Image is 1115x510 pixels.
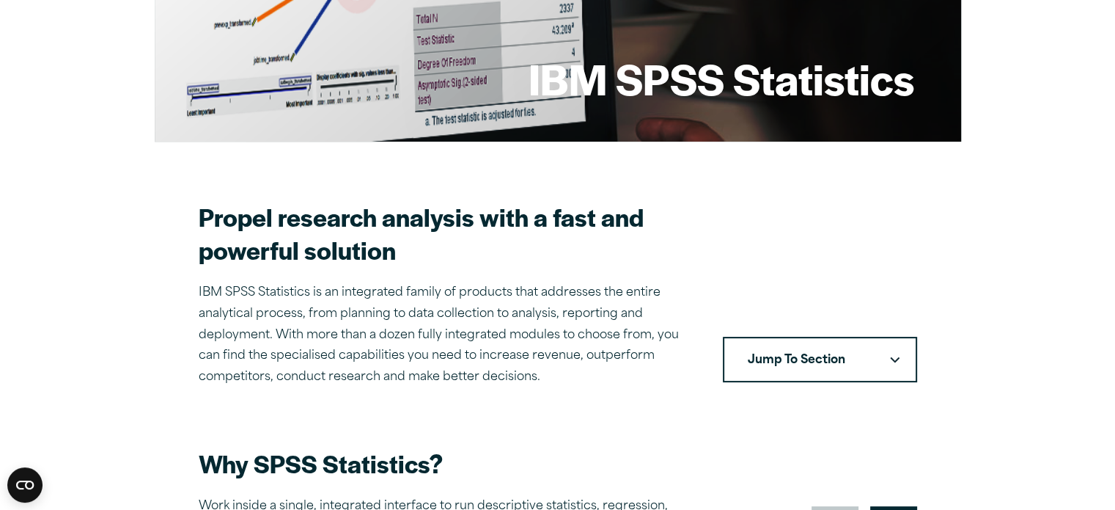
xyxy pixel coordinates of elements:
h2: Why SPSS Statistics? [199,447,712,480]
p: IBM SPSS Statistics is an integrated family of products that addresses the entire analytical proc... [199,283,688,388]
nav: Table of Contents [723,337,917,382]
h2: Propel research analysis with a fast and powerful solution [199,200,688,266]
button: Jump To SectionDownward pointing chevron [723,337,917,382]
svg: Downward pointing chevron [890,357,899,363]
h1: IBM SPSS Statistics [529,50,914,107]
button: Open CMP widget [7,467,43,503]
